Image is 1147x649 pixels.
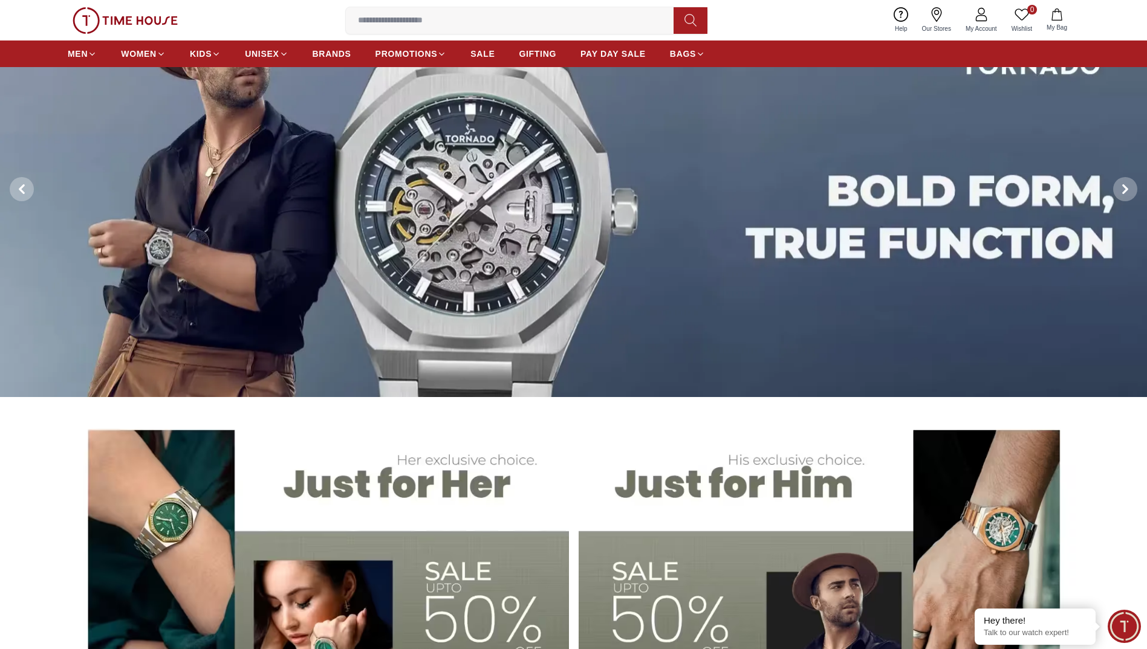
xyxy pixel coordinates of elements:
span: PAY DAY SALE [580,48,646,60]
span: BAGS [670,48,696,60]
span: Wishlist [1007,24,1037,33]
a: GIFTING [519,43,556,65]
a: SALE [470,43,495,65]
a: Help [888,5,915,36]
a: 0Wishlist [1004,5,1039,36]
span: Help [890,24,912,33]
span: 0 [1027,5,1037,15]
span: Our Stores [917,24,956,33]
span: UNISEX [245,48,279,60]
div: Hey there! [984,615,1087,627]
a: PAY DAY SALE [580,43,646,65]
img: ... [73,7,178,34]
span: BRANDS [313,48,351,60]
a: UNISEX [245,43,288,65]
span: MEN [68,48,88,60]
span: WOMEN [121,48,157,60]
span: PROMOTIONS [375,48,438,60]
button: My Bag [1039,6,1074,34]
span: GIFTING [519,48,556,60]
span: KIDS [190,48,212,60]
a: Our Stores [915,5,958,36]
a: WOMEN [121,43,166,65]
span: My Account [961,24,1002,33]
a: BAGS [670,43,705,65]
div: Chat Widget [1108,610,1141,643]
p: Talk to our watch expert! [984,628,1087,638]
a: BRANDS [313,43,351,65]
span: My Bag [1042,23,1072,32]
a: MEN [68,43,97,65]
a: KIDS [190,43,221,65]
span: SALE [470,48,495,60]
a: PROMOTIONS [375,43,447,65]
